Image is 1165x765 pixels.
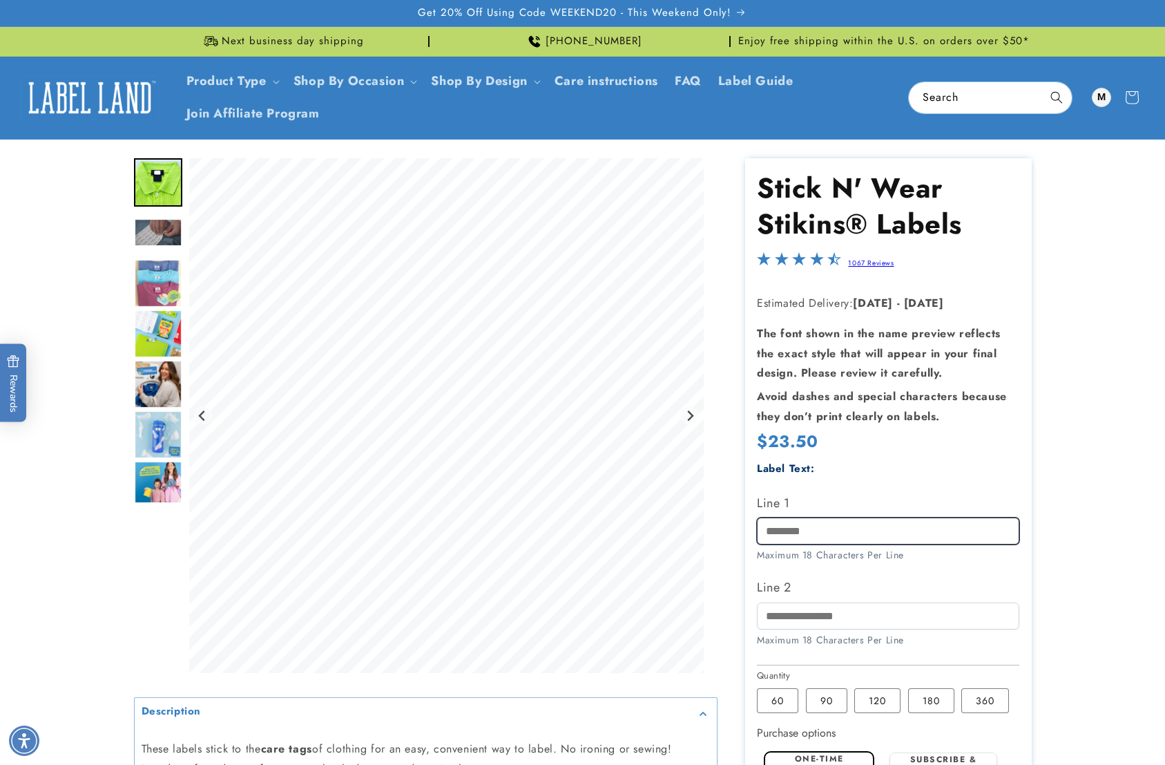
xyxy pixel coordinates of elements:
summary: Product Type [178,65,285,97]
div: Announcement [134,27,430,56]
h1: Stick N' Wear Stikins® Labels [757,170,1019,242]
span: Next business day shipping [222,35,364,48]
span: Care instructions [555,73,658,89]
strong: [DATE] [904,295,944,311]
span: Get 20% Off Using Code WEEKEND20 - This Weekend Only! [418,6,731,20]
label: Line 1 [757,492,1019,514]
label: Purchase options [757,725,836,741]
strong: - [897,295,901,311]
a: FAQ [666,65,710,97]
div: Go to slide 4 [134,259,182,308]
strong: [DATE] [853,295,893,311]
strong: care tags [261,741,312,757]
label: Line 2 [757,576,1019,598]
a: Join Affiliate Program [178,97,328,130]
div: Accessibility Menu [9,726,39,756]
span: Enjoy free shipping within the U.S. on orders over $50* [738,35,1030,48]
button: Search [1041,82,1072,113]
iframe: Sign Up via Text for Offers [11,654,175,696]
div: Go to slide 3 [134,209,182,257]
a: Shop By Design [431,72,527,90]
a: 1067 Reviews - open in a new tab [848,258,894,268]
div: Go to slide 8 [134,461,182,509]
div: Go to slide 2 [134,158,182,207]
button: Previous slide [193,406,212,425]
span: Join Affiliate Program [186,106,320,122]
span: Rewards [7,355,20,412]
p: Estimated Delivery: [757,294,1019,314]
img: Stick N' Wear® Labels - Label Land [134,158,182,207]
h2: Description [142,705,202,719]
legend: Quantity [757,669,791,683]
img: null [134,218,182,247]
a: Product Type [186,72,267,90]
span: FAQ [675,73,702,89]
div: Go to slide 6 [134,360,182,408]
img: Stick N' Wear® Labels - Label Land [134,410,182,459]
span: $23.50 [757,429,818,453]
label: 180 [908,688,954,713]
summary: Shop By Occasion [285,65,423,97]
label: Label Text: [757,461,815,476]
div: Announcement [736,27,1032,56]
summary: Shop By Design [423,65,546,97]
div: Maximum 18 Characters Per Line [757,548,1019,563]
summary: Description [135,698,717,729]
div: Go to slide 7 [134,410,182,459]
label: 120 [854,688,901,713]
img: Stick N' Wear® Labels - Label Land [134,461,182,509]
strong: The font shown in the name preview reflects the exact style that will appear in your final design... [757,325,1001,381]
img: Stick N' Wear® Labels - Label Land [134,259,182,308]
a: Label Land [16,71,164,124]
strong: Avoid dashes and special characters because they don’t print clearly on labels. [757,388,1007,424]
div: Maximum 18 Characters Per Line [757,633,1019,648]
label: 360 [961,688,1009,713]
img: Label Land [21,76,159,119]
a: Care instructions [546,65,666,97]
div: Announcement [435,27,731,56]
div: Go to slide 5 [134,310,182,358]
img: Stick N' Wear® Labels - Label Land [134,310,182,358]
label: 60 [757,688,798,713]
span: [PHONE_NUMBER] [546,35,642,48]
button: Next slide [680,406,699,425]
a: Label Guide [710,65,802,97]
span: Label Guide [718,73,793,89]
label: 90 [806,688,847,713]
span: 4.7-star overall rating [757,256,841,272]
img: Stick N' Wear® Labels - Label Land [134,360,182,408]
span: Shop By Occasion [293,73,405,89]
